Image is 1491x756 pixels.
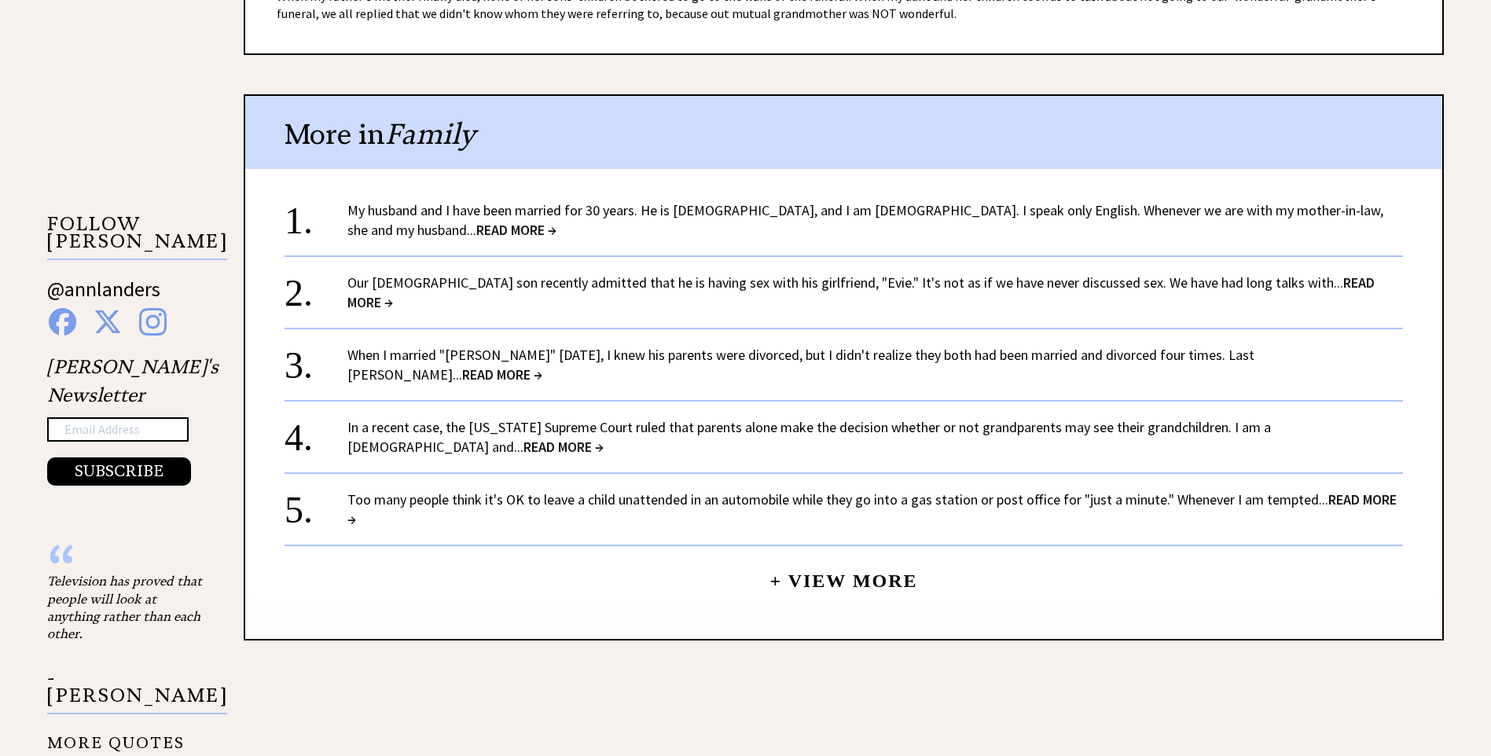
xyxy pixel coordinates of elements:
[347,418,1271,456] a: In a recent case, the [US_STATE] Supreme Court ruled that parents alone make the decision whether...
[47,276,160,317] a: @annlanders
[47,670,227,714] p: - [PERSON_NAME]
[47,457,191,486] button: SUBSCRIBE
[285,273,347,302] div: 2.
[285,490,347,519] div: 5.
[285,345,347,374] div: 3.
[47,417,189,442] input: Email Address
[347,201,1383,239] a: My husband and I have been married for 30 years. He is [DEMOGRAPHIC_DATA], and I am [DEMOGRAPHIC_...
[347,273,1375,311] a: Our [DEMOGRAPHIC_DATA] son recently admitted that he is having sex with his girlfriend, "Evie." I...
[476,221,556,239] span: READ MORE →
[285,417,347,446] div: 4.
[347,490,1397,528] a: Too many people think it's OK to leave a child unattended in an automobile while they go into a g...
[462,365,542,384] span: READ MORE →
[347,273,1375,311] span: READ MORE →
[47,721,185,752] a: MORE QUOTES
[245,96,1442,169] div: More in
[47,215,227,260] p: FOLLOW [PERSON_NAME]
[49,308,76,336] img: facebook%20blue.png
[347,346,1254,384] a: When I married "[PERSON_NAME]" [DATE], I knew his parents were divorced, but I didn't realize the...
[47,556,204,572] div: “
[347,490,1397,528] span: READ MORE →
[385,116,476,152] span: Family
[285,200,347,229] div: 1.
[47,353,219,486] div: [PERSON_NAME]'s Newsletter
[139,308,167,336] img: instagram%20blue.png
[769,557,917,591] a: + View More
[523,438,604,456] span: READ MORE →
[94,308,122,336] img: x%20blue.png
[47,572,204,643] div: Television has proved that people will look at anything rather than each other.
